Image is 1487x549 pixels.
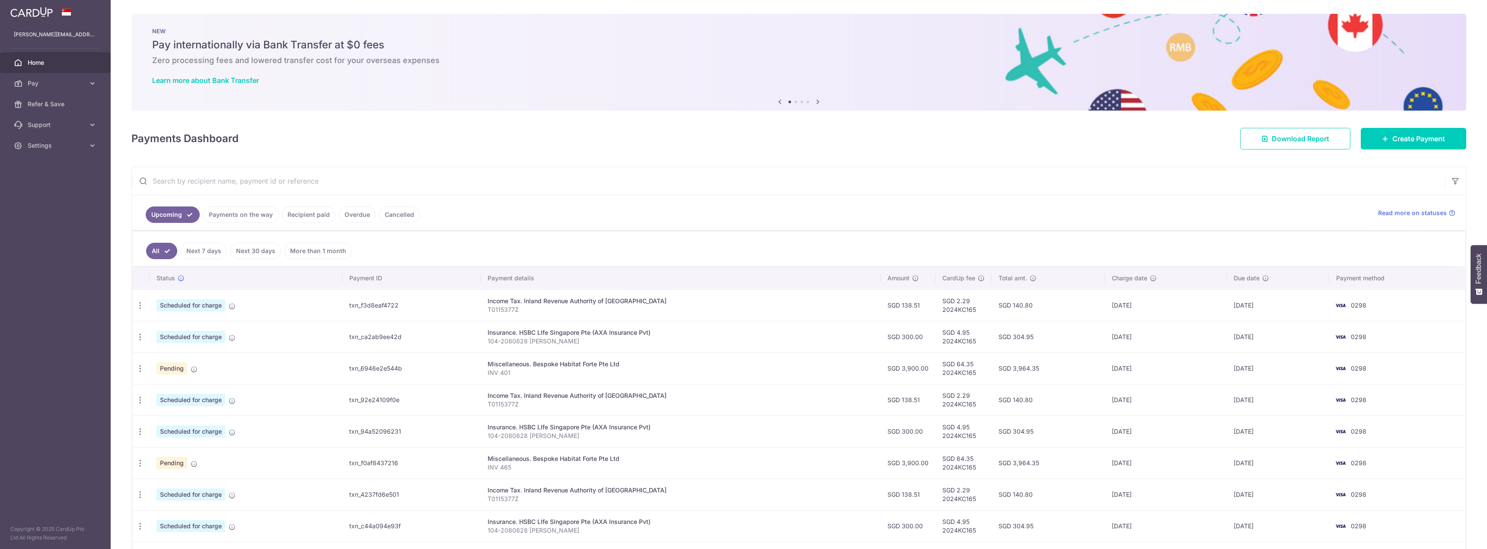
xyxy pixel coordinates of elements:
[181,243,227,259] a: Next 7 days
[156,457,187,469] span: Pending
[1240,128,1350,149] a: Download Report
[1227,416,1329,447] td: [DATE]
[156,362,187,374] span: Pending
[156,274,175,282] span: Status
[1351,301,1366,309] span: 0298
[1234,274,1260,282] span: Due date
[481,267,881,289] th: Payment details
[342,447,481,479] td: txn_f0af8437216
[131,131,239,146] h4: Payments Dashboard
[488,368,874,377] p: INV 401
[992,510,1104,542] td: SGD 304.95
[230,243,281,259] a: Next 30 days
[488,391,874,400] div: Income Tax. Inland Revenue Authority of [GEOGRAPHIC_DATA]
[1105,447,1227,479] td: [DATE]
[1351,459,1366,466] span: 0298
[1332,395,1349,405] img: Bank Card
[935,289,992,321] td: SGD 2.29 2024KC165
[28,141,85,150] span: Settings
[156,394,225,406] span: Scheduled for charge
[342,352,481,384] td: txn_6946e2e544b
[342,321,481,352] td: txn_ca2ab9ee42d
[1471,245,1487,304] button: Feedback - Show survey
[1332,332,1349,342] img: Bank Card
[488,400,874,409] p: T0115377Z
[935,352,992,384] td: SGD 64.35 2024KC165
[1361,128,1466,149] a: Create Payment
[1332,300,1349,311] img: Bank Card
[1378,209,1447,217] span: Read more on statuses
[342,479,481,510] td: txn_4237fd6e501
[881,510,935,542] td: SGD 300.00
[1105,384,1227,416] td: [DATE]
[342,289,481,321] td: txn_f3d8eaf4722
[156,331,225,343] span: Scheduled for charge
[14,30,97,39] p: [PERSON_NAME][EMAIL_ADDRESS][DOMAIN_NAME]
[1351,522,1366,530] span: 0298
[1332,426,1349,437] img: Bank Card
[1351,365,1366,372] span: 0298
[1332,363,1349,374] img: Bank Card
[1227,289,1329,321] td: [DATE]
[488,495,874,503] p: T0115377Z
[342,384,481,416] td: txn_92e24109f0e
[992,289,1104,321] td: SGD 140.80
[146,243,177,259] a: All
[488,337,874,346] p: 104-2080828 [PERSON_NAME]
[992,416,1104,447] td: SGD 304.95
[156,299,225,311] span: Scheduled for charge
[1332,489,1349,500] img: Bank Card
[1227,479,1329,510] td: [DATE]
[1227,447,1329,479] td: [DATE]
[146,206,200,223] a: Upcoming
[488,517,874,526] div: Insurance. HSBC LIfe Singapore Pte (AXA Insurance Pvt)
[339,206,376,223] a: Overdue
[342,510,481,542] td: txn_c44a094e93f
[935,416,992,447] td: SGD 4.95 2024KC165
[132,167,1445,195] input: Search by recipient name, payment id or reference
[1329,267,1465,289] th: Payment method
[152,76,259,85] a: Learn more about Bank Transfer
[1227,321,1329,352] td: [DATE]
[10,7,53,17] img: CardUp
[342,267,481,289] th: Payment ID
[1432,523,1478,545] iframe: Opens a widget where you can find more information
[887,274,909,282] span: Amount
[488,328,874,337] div: Insurance. HSBC LIfe Singapore Pte (AXA Insurance Pvt)
[1378,209,1455,217] a: Read more on statuses
[203,206,278,223] a: Payments on the way
[992,479,1104,510] td: SGD 140.80
[1105,416,1227,447] td: [DATE]
[881,352,935,384] td: SGD 3,900.00
[935,321,992,352] td: SGD 4.95 2024KC165
[488,297,874,305] div: Income Tax. Inland Revenue Authority of [GEOGRAPHIC_DATA]
[28,79,85,88] span: Pay
[152,28,1446,35] p: NEW
[992,352,1104,384] td: SGD 3,964.35
[1112,274,1147,282] span: Charge date
[379,206,420,223] a: Cancelled
[284,243,352,259] a: More than 1 month
[992,321,1104,352] td: SGD 304.95
[488,463,874,472] p: INV 465
[881,384,935,416] td: SGD 138.51
[881,416,935,447] td: SGD 300.00
[156,425,225,438] span: Scheduled for charge
[488,360,874,368] div: Miscellaneous. Bespoke Habitat Forte Pte Ltd
[1227,352,1329,384] td: [DATE]
[992,447,1104,479] td: SGD 3,964.35
[488,486,874,495] div: Income Tax. Inland Revenue Authority of [GEOGRAPHIC_DATA]
[999,274,1027,282] span: Total amt.
[1105,321,1227,352] td: [DATE]
[488,305,874,314] p: T0115377Z
[1272,133,1329,144] span: Download Report
[156,489,225,501] span: Scheduled for charge
[881,479,935,510] td: SGD 138.51
[488,423,874,432] div: Insurance. HSBC LIfe Singapore Pte (AXA Insurance Pvt)
[1332,458,1349,468] img: Bank Card
[1332,521,1349,531] img: Bank Card
[881,321,935,352] td: SGD 300.00
[881,447,935,479] td: SGD 3,900.00
[1351,428,1366,435] span: 0298
[1227,384,1329,416] td: [DATE]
